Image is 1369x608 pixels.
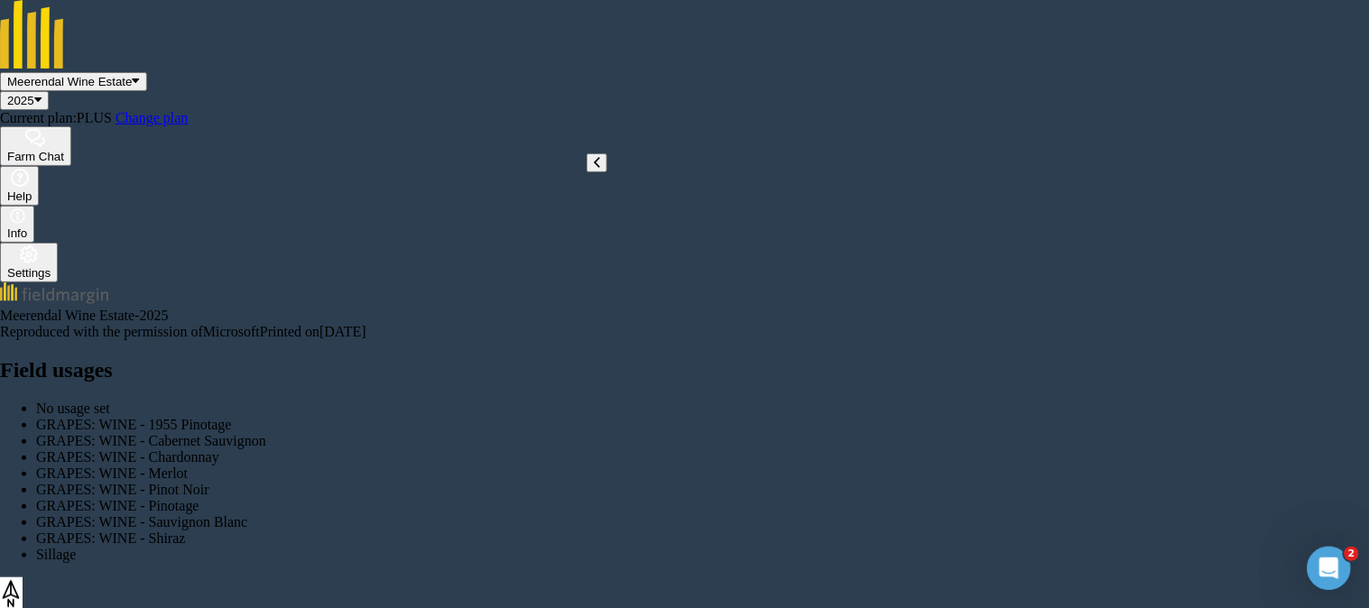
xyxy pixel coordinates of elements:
div: Sillage [36,547,1369,563]
div: GRAPES: WINE - Merlot [36,465,1369,482]
iframe: Intercom live chat [1308,547,1351,590]
div: No usage set [36,401,1369,417]
div: GRAPES: WINE - Cabernet Sauvignon [36,433,1369,449]
span: 2 [1345,547,1359,561]
div: Help [7,189,32,203]
div: GRAPES: WINE - Pinotage [36,498,1369,514]
div: GRAPES: WINE - Chardonnay [36,449,1369,465]
img: A question mark icon [9,169,31,187]
div: Settings [7,266,51,280]
span: Printed on [DATE] [260,324,366,339]
img: A cog icon [18,245,40,263]
div: GRAPES: WINE - Shiraz [36,530,1369,547]
span: Meerendal Wine Estate [7,75,133,88]
img: Two speech bubbles overlapping with the left bubble in the forefront [24,129,46,147]
div: Farm Chat [7,150,64,163]
div: GRAPES: WINE - Pinot Noir [36,482,1369,498]
div: GRAPES: WINE - 1955 Pinotage [36,417,1369,433]
span: 2025 [7,94,34,107]
div: GRAPES: WINE - Sauvignon Blanc [36,514,1369,530]
a: Change plan [116,110,188,125]
div: Info [7,226,27,240]
img: svg+xml;base64,PHN2ZyB4bWxucz0iaHR0cDovL3d3dy53My5vcmcvMjAwMC9zdmciIHdpZHRoPSIxNyIgaGVpZ2h0PSIxNy... [10,208,25,224]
